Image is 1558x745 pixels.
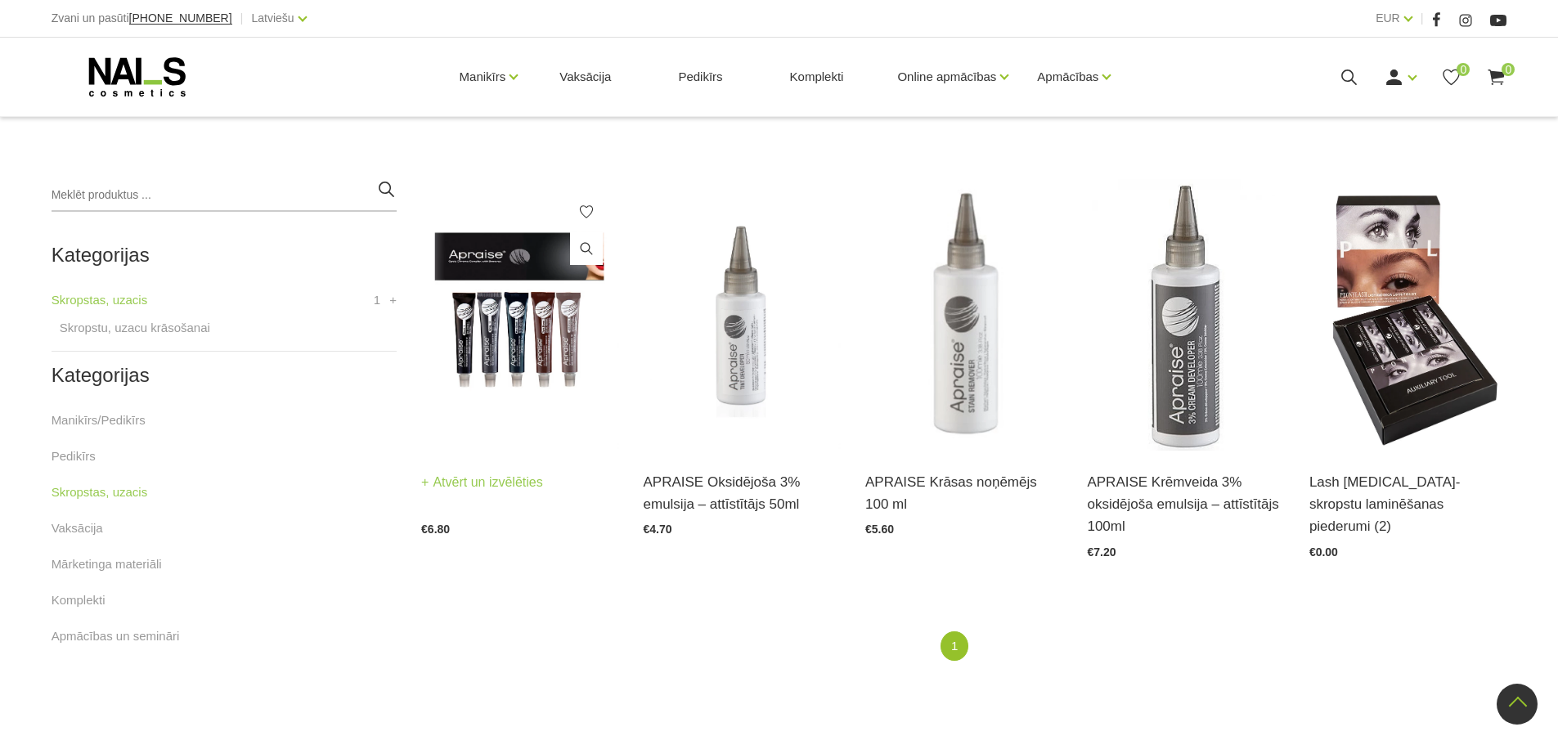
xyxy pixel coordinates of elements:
a: Online apmācības [897,44,996,110]
a: Skropstas, uzacis [52,482,148,502]
a: Skropstu, uzacu krāsošanai [60,318,210,338]
a: Manikīrs/Pedikīrs [52,411,146,430]
span: €7.20 [1087,545,1116,559]
a: + [389,290,397,310]
input: Meklēt produktus ... [52,179,397,212]
img: Krāsas traipu noņemšanas līdzeklis no ādas. Ražots: UK... [865,179,1062,451]
span: | [240,8,244,29]
a: Lash [MEDICAL_DATA]- skropstu laminēšanas piederumi (2) [1309,471,1506,538]
a: APRAISE Oksidējoša 3% emulsija – attīstītājs 50ml [644,471,841,515]
a: Pedikīrs [52,447,96,466]
a: Skropstas, uzacis [52,290,148,310]
span: | [1421,8,1424,29]
a: EUR [1376,8,1400,28]
a: APRAISE Krāsas noņēmējs 100 ml [865,471,1062,515]
span: €6.80 [421,523,450,536]
span: €4.70 [644,523,672,536]
a: Vaksācija [52,518,103,538]
a: 0 [1486,67,1506,88]
a: Komplekti [777,38,857,116]
h2: Kategorijas [52,245,397,266]
a: Komplekti [52,590,106,610]
a: Apmācības un semināri [52,626,180,646]
img: Oksidants - šķidras tekstūras, satur 3% ūdeņraža pārskābi.Ražots: UK... [644,179,841,451]
span: 1 [374,290,380,310]
a: Mārketinga materiāli [52,554,162,574]
img: Krēmīgas tekstūras oksidants, satur 3% ūdeņraža pārskābi. Ražots: UK... [1087,179,1284,451]
a: Atvērt un izvēlēties [421,471,543,494]
div: Zvani un pasūti [52,8,232,29]
a: 1 [941,631,968,662]
span: 0 [1502,63,1515,76]
a: Manikīrs [460,44,506,110]
a: Vaksācija [546,38,624,116]
a: APRAISE Krēmveida 3% oksidējoša emulsija – attīstītājs 100ml [1087,471,1284,538]
span: €0.00 [1309,545,1338,559]
nav: catalog-product-list [421,631,1506,662]
a: Pedikīrs [665,38,735,116]
h2: Kategorijas [52,365,397,386]
a: Latviešu [252,8,294,28]
span: [PHONE_NUMBER] [129,11,232,25]
a: Apmācības [1037,44,1098,110]
a: [PHONE_NUMBER] [129,12,232,25]
a: 0 [1441,67,1461,88]
span: €5.60 [865,523,894,536]
img: Profesionāla krāsa uzacu un skropstu krāsošanai. Krāsas noturība līdz 8 nedēļām. Iepakojums pared... [421,179,618,451]
img: Komplektā ietilpst:Liftinga losjons * 10,Nostiprinošs losjons * 10,Barojošs losjons * 10,Liftinga... [1309,179,1506,451]
span: 0 [1457,63,1470,76]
